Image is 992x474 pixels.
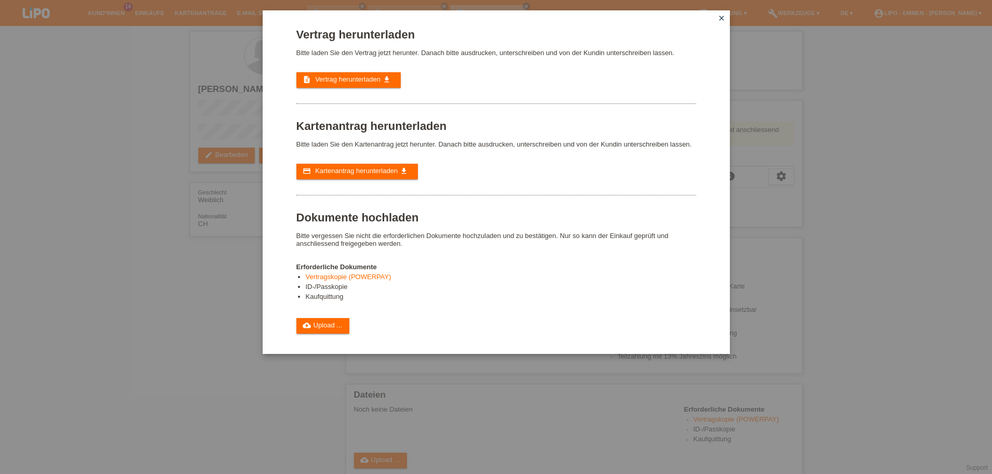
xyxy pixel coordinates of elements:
h4: Erforderliche Dokumente [296,263,696,271]
li: Kaufquittung [306,293,696,302]
a: credit_card Kartenantrag herunterladen get_app [296,164,418,179]
i: description [303,75,311,84]
a: description Vertrag herunterladen get_app [296,72,401,88]
i: close [717,14,726,22]
li: ID-/Passkopie [306,283,696,293]
span: Vertrag herunterladen [315,75,381,83]
h1: Vertrag herunterladen [296,28,696,41]
p: Bitte vergessen Sie nicht die erforderlichen Dokumente hochzuladen und zu bestätigen. Nur so kann... [296,232,696,247]
i: get_app [400,167,408,175]
i: cloud_upload [303,321,311,330]
h1: Dokumente hochladen [296,211,696,224]
a: Vertragskopie (POWERPAY) [306,273,391,281]
a: close [715,13,728,25]
h1: Kartenantrag herunterladen [296,120,696,133]
i: credit_card [303,167,311,175]
p: Bitte laden Sie den Kartenantrag jetzt herunter. Danach bitte ausdrucken, unterschreiben und von ... [296,140,696,148]
a: cloud_uploadUpload ... [296,318,350,334]
span: Kartenantrag herunterladen [315,167,398,175]
p: Bitte laden Sie den Vertrag jetzt herunter. Danach bitte ausdrucken, unterschreiben und von der K... [296,49,696,57]
i: get_app [383,75,391,84]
